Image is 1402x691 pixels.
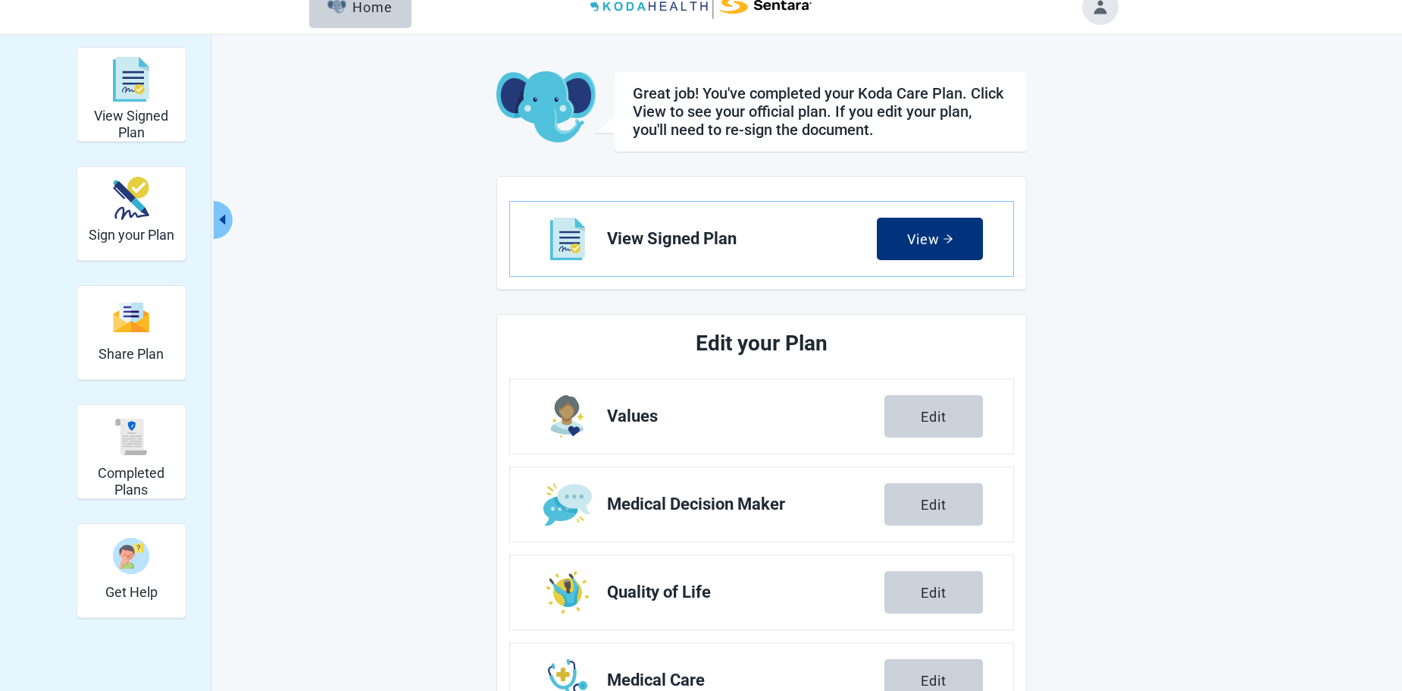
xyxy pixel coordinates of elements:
h2: Share Plan [99,346,164,363]
h2: View Signed Plan [83,108,180,140]
button: Viewarrow-right [877,218,983,260]
div: Edit [921,409,947,424]
div: Edit [921,497,947,512]
button: Collapse menu [213,201,232,239]
span: Medical Decision Maker [607,495,884,514]
span: caret-left [214,212,229,227]
div: Sign your Plan [77,166,186,261]
img: svg%3e [113,419,149,455]
h2: Edit your Plan [566,327,957,360]
div: Share Plan [77,285,186,380]
button: Edit [884,395,983,438]
span: Medical Care [607,671,884,689]
span: arrow-right [943,234,953,244]
h2: Sign your Plan [89,227,174,243]
h1: Great job! You've completed your Koda Care Plan. Click View to see your official plan. If you edi... [633,84,1008,139]
div: View [907,231,953,247]
div: Edit [921,673,947,688]
h2: Get Help [105,584,158,601]
div: Edit [921,585,947,600]
div: View Signed Plan [77,47,186,142]
div: Completed Plans [77,404,186,499]
h2: Completed Plans [83,465,180,498]
span: Values [607,407,884,426]
a: Edit Medical Decision Maker section [510,467,1013,542]
div: Get Help [77,523,186,618]
button: Edit [884,483,983,526]
img: svg%3e [113,301,149,334]
a: Edit Quality of Life section [510,555,1013,630]
a: Edit Values section [510,379,1013,454]
img: person-question-x68TBcxA.svg [113,538,149,574]
span: Quality of Life [607,583,884,601]
img: make_plan_official-CpYJDfBD.svg [113,177,149,220]
img: svg%3e [113,57,149,102]
button: Edit [884,571,983,614]
a: View View Signed Plan section [510,202,1013,276]
span: View Signed Plan [607,230,877,248]
img: Koda Elephant [496,71,596,144]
